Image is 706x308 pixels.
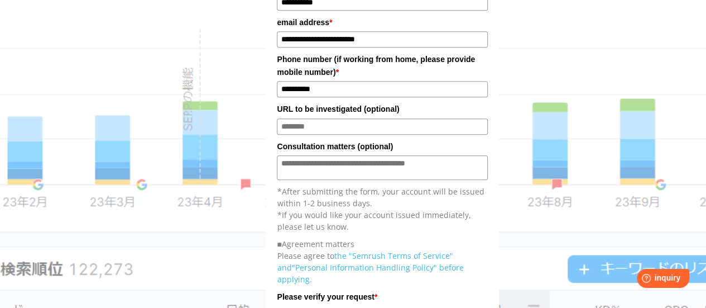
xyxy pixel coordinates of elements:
[277,250,453,273] a: the "Semrush Terms of Service" and
[277,186,484,209] font: *After submitting the form, your account will be issued within 1-2 business days.
[277,210,470,232] font: *If you would like your account issued immediately, please let us know.
[277,239,354,249] font: ■Agreement matters
[277,105,399,113] font: URL to be investigated (optional)
[607,264,694,296] iframe: Help widget launcher
[277,18,329,27] font: email address
[277,55,475,76] font: Phone number (if working from home, please provide mobile number)
[277,292,374,301] font: Please verify your request
[277,250,334,261] font: Please agree to
[277,142,393,151] font: Consultation matters (optional)
[277,262,463,285] a: "Personal Information Handling Policy" before applying.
